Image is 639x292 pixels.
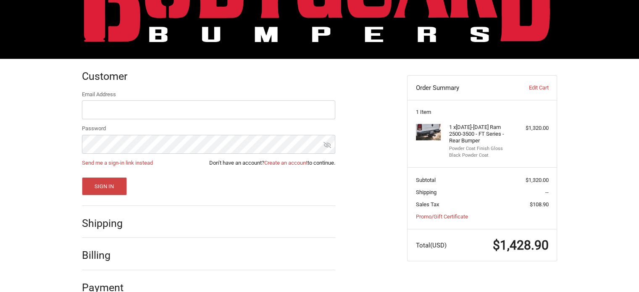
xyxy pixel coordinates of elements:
span: Total (USD) [416,242,447,249]
span: -- [545,189,549,195]
label: Email Address [82,90,335,99]
a: Promo/Gift Certificate [416,213,468,220]
span: $1,320.00 [526,177,549,183]
h2: Shipping [82,217,131,230]
h3: 1 Item [416,109,549,116]
h3: Order Summary [416,84,507,92]
span: $108.90 [530,201,549,208]
span: Subtotal [416,177,436,183]
span: Sales Tax [416,201,439,208]
span: Don’t have an account? to continue. [209,159,335,167]
button: Sign In [82,177,127,195]
h2: Billing [82,249,131,262]
label: Password [82,124,335,133]
span: Shipping [416,189,437,195]
a: Edit Cart [507,84,548,92]
h2: Customer [82,70,131,83]
span: $1,428.90 [493,238,549,253]
a: Create an account [264,160,308,166]
a: Send me a sign-in link instead [82,160,153,166]
div: $1,320.00 [515,124,549,132]
h4: 1 x [DATE]-[DATE] Ram 2500-3500 - FT Series - Rear Bumper [449,124,513,145]
li: Powder Coat Finish Gloss Black Powder Coat [449,145,513,159]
